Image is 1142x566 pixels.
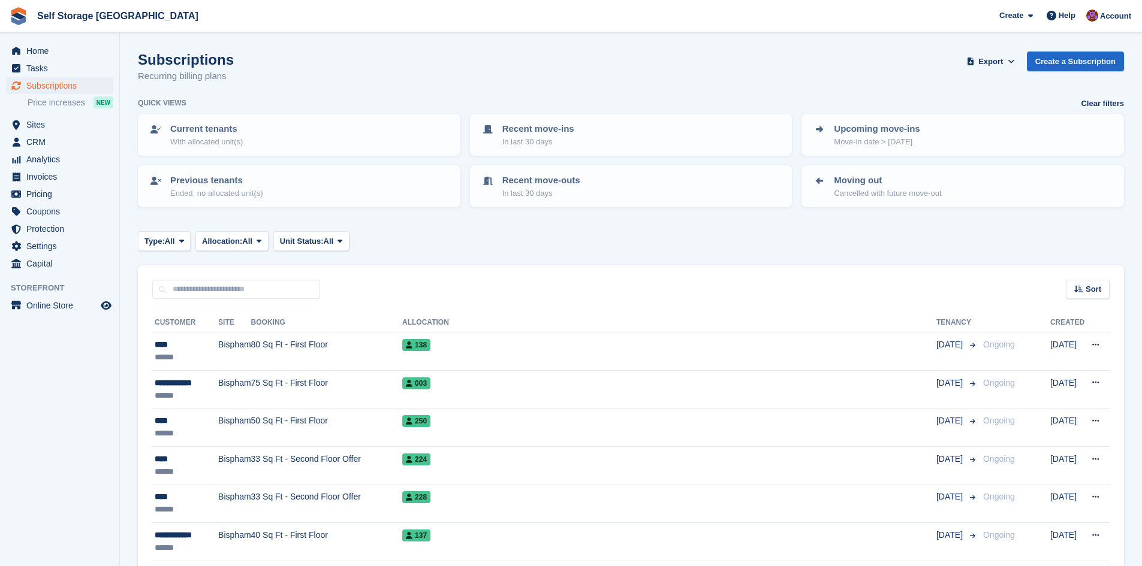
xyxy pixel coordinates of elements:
[402,453,430,465] span: 224
[803,167,1123,206] a: Moving out Cancelled with future move-out
[6,186,113,202] a: menu
[6,77,113,94] a: menu
[26,220,98,237] span: Protection
[26,77,98,94] span: Subscriptions
[6,238,113,255] a: menu
[6,220,113,237] a: menu
[26,255,98,272] span: Capital
[26,203,98,220] span: Coupons
[936,453,965,465] span: [DATE]
[251,523,402,561] td: 40 Sq Ft - First Floor
[502,122,574,136] p: Recent move-ins
[1081,98,1124,110] a: Clear filters
[138,69,234,83] p: Recurring billing plans
[218,370,251,408] td: Bispham
[94,96,113,108] div: NEW
[6,43,113,59] a: menu
[170,174,263,187] p: Previous tenants
[26,43,98,59] span: Home
[936,377,965,389] span: [DATE]
[502,174,580,187] p: Recent move-outs
[6,60,113,77] a: menu
[170,187,263,199] p: Ended, no allocated unit(s)
[170,122,243,136] p: Current tenants
[834,187,941,199] p: Cancelled with future move-out
[402,313,936,332] th: Allocation
[1050,408,1084,447] td: [DATE]
[936,338,965,351] span: [DATE]
[218,408,251,447] td: Bispham
[6,116,113,133] a: menu
[139,167,459,206] a: Previous tenants Ended, no allocated unit(s)
[251,370,402,408] td: 75 Sq Ft - First Floor
[273,231,349,251] button: Unit Status: All
[10,7,28,25] img: stora-icon-8386f47178a22dfd0bd8f6a31ec36ba5ce8667c1dd55bd0f319d3a0aa187defe.svg
[983,416,1015,425] span: Ongoing
[139,115,459,155] a: Current tenants With allocated unit(s)
[138,231,191,251] button: Type: All
[983,454,1015,464] span: Ongoing
[26,168,98,185] span: Invoices
[1050,446,1084,485] td: [DATE]
[1086,10,1098,22] img: Self Storage Assistant
[218,485,251,523] td: Bispham
[26,238,98,255] span: Settings
[1086,283,1101,295] span: Sort
[324,235,334,247] span: All
[983,340,1015,349] span: Ongoing
[26,151,98,168] span: Analytics
[1050,332,1084,371] td: [DATE]
[28,96,113,109] a: Price increases NEW
[983,378,1015,388] span: Ongoing
[218,446,251,485] td: Bispham
[834,122,920,136] p: Upcoming move-ins
[251,446,402,485] td: 33 Sq Ft - Second Floor Offer
[402,377,430,389] span: 003
[502,136,574,148] p: In last 30 days
[1027,52,1124,71] a: Create a Subscription
[6,255,113,272] a: menu
[170,136,243,148] p: With allocated unit(s)
[251,485,402,523] td: 33 Sq Ft - Second Floor Offer
[1050,523,1084,561] td: [DATE]
[402,529,430,541] span: 137
[1050,485,1084,523] td: [DATE]
[936,313,978,332] th: Tenancy
[978,56,1003,68] span: Export
[502,187,580,199] p: In last 30 days
[26,134,98,150] span: CRM
[983,492,1015,501] span: Ongoing
[999,10,1023,22] span: Create
[936,529,965,541] span: [DATE]
[251,313,402,332] th: Booking
[165,235,175,247] span: All
[936,491,965,503] span: [DATE]
[11,282,119,294] span: Storefront
[1100,10,1131,22] span: Account
[218,332,251,371] td: Bispham
[6,151,113,168] a: menu
[26,60,98,77] span: Tasks
[218,523,251,561] td: Bispham
[6,297,113,314] a: menu
[26,186,98,202] span: Pricing
[834,136,920,148] p: Move-in date > [DATE]
[402,491,430,503] span: 228
[803,115,1123,155] a: Upcoming move-ins Move-in date > [DATE]
[1050,370,1084,408] td: [DATE]
[26,297,98,314] span: Online Store
[99,298,113,313] a: Preview store
[471,167,791,206] a: Recent move-outs In last 30 days
[195,231,269,251] button: Allocation: All
[26,116,98,133] span: Sites
[138,98,186,108] h6: Quick views
[6,203,113,220] a: menu
[152,313,218,332] th: Customer
[138,52,234,68] h1: Subscriptions
[218,313,251,332] th: Site
[251,332,402,371] td: 80 Sq Ft - First Floor
[6,134,113,150] a: menu
[402,339,430,351] span: 138
[202,235,242,247] span: Allocation:
[834,174,941,187] p: Moving out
